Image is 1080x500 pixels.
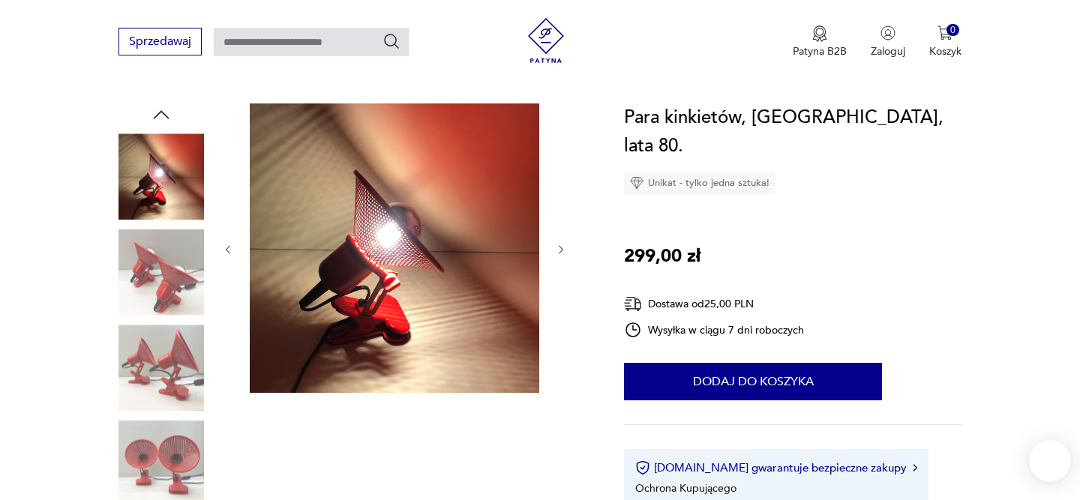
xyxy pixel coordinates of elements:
img: Zdjęcie produktu Para kinkietów, Niemcy, lata 80. [118,325,204,410]
img: Ikona strzałki w prawo [913,464,917,472]
iframe: Smartsupp widget button [1029,440,1071,482]
button: [DOMAIN_NAME] gwarantuje bezpieczne zakupy [635,460,916,475]
button: Sprzedawaj [118,28,202,55]
img: Patyna - sklep z meblami i dekoracjami vintage [523,18,568,63]
button: Dodaj do koszyka [624,363,882,400]
img: Ikona medalu [812,25,827,42]
button: Patyna B2B [793,25,847,58]
img: Ikonka użytkownika [880,25,895,40]
p: Patyna B2B [793,44,847,58]
img: Zdjęcie produktu Para kinkietów, Niemcy, lata 80. [250,103,539,393]
button: 0Koszyk [929,25,961,58]
img: Ikona diamentu [630,176,643,190]
p: Zaloguj [871,44,905,58]
img: Ikona certyfikatu [635,460,650,475]
a: Sprzedawaj [118,37,202,48]
button: Zaloguj [871,25,905,58]
div: Unikat - tylko jedna sztuka! [624,172,775,194]
img: Zdjęcie produktu Para kinkietów, Niemcy, lata 80. [118,229,204,315]
div: Wysyłka w ciągu 7 dni roboczych [624,321,804,339]
div: 0 [946,24,959,37]
p: Koszyk [929,44,961,58]
a: Ikona medaluPatyna B2B [793,25,847,58]
div: Dostawa od 25,00 PLN [624,295,804,313]
li: Ochrona Kupującego [635,481,736,496]
img: Ikona dostawy [624,295,642,313]
p: 299,00 zł [624,242,700,271]
img: Ikona koszyka [937,25,952,40]
button: Szukaj [382,32,400,50]
h1: Para kinkietów, [GEOGRAPHIC_DATA], lata 80. [624,103,961,160]
img: Zdjęcie produktu Para kinkietów, Niemcy, lata 80. [118,133,204,219]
